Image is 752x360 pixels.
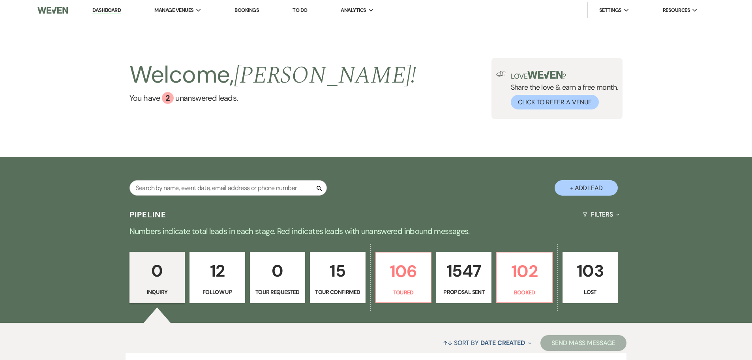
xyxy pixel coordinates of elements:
[154,6,193,14] span: Manage Venues
[568,288,613,296] p: Lost
[129,180,327,196] input: Search by name, event date, email address or phone number
[189,252,245,303] a: 12Follow Up
[315,258,360,284] p: 15
[502,258,547,285] p: 102
[443,339,452,347] span: ↑↓
[255,258,300,284] p: 0
[511,95,599,109] button: Click to Refer a Venue
[480,339,525,347] span: Date Created
[527,71,563,79] img: weven-logo-green.svg
[540,335,626,351] button: Send Mass Message
[293,7,307,13] a: To Do
[129,92,416,104] a: You have 2 unanswered leads.
[135,258,180,284] p: 0
[315,288,360,296] p: Tour Confirmed
[234,7,259,13] a: Bookings
[496,71,506,77] img: loud-speaker-illustration.svg
[195,258,240,284] p: 12
[555,180,618,196] button: + Add Lead
[441,258,486,284] p: 1547
[234,57,416,94] span: [PERSON_NAME] !
[341,6,366,14] span: Analytics
[440,332,534,353] button: Sort By Date Created
[92,7,121,14] a: Dashboard
[38,2,68,19] img: Weven Logo
[129,58,416,92] h2: Welcome,
[511,71,618,80] p: Love ?
[92,225,660,237] p: Numbers indicate total leads in each stage. Red indicates leads with unanswered inbound messages.
[129,252,185,303] a: 0Inquiry
[441,288,486,296] p: Proposal Sent
[663,6,690,14] span: Resources
[568,258,613,284] p: 103
[436,252,491,303] a: 1547Proposal Sent
[250,252,305,303] a: 0Tour Requested
[310,252,365,303] a: 15Tour Confirmed
[381,288,426,297] p: Toured
[496,252,552,303] a: 102Booked
[162,92,174,104] div: 2
[381,258,426,285] p: 106
[195,288,240,296] p: Follow Up
[506,71,618,109] div: Share the love & earn a free month.
[579,204,623,225] button: Filters
[563,252,618,303] a: 103Lost
[599,6,622,14] span: Settings
[129,209,167,220] h3: Pipeline
[502,288,547,297] p: Booked
[375,252,431,303] a: 106Toured
[255,288,300,296] p: Tour Requested
[135,288,180,296] p: Inquiry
